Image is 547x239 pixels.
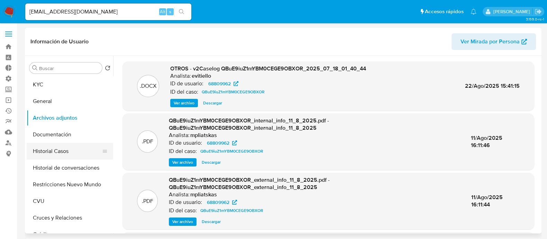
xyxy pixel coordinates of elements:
[170,72,191,79] p: Analista:
[203,100,222,106] span: Descargar
[170,99,198,107] button: Ver archivo
[493,8,532,15] p: emmanuel.vitiello@mercadolibre.com
[172,159,193,166] span: Ver archivo
[27,93,113,110] button: General
[535,8,542,15] a: Salir
[471,193,503,209] span: 11/Ago/2025 16:11:44
[27,126,113,143] button: Documentación
[202,159,221,166] span: Descargar
[198,147,266,155] a: QBuE9iuZ1mYBM0CEGE9OBXOR
[200,206,263,215] span: QBuE9iuZ1mYBM0CEGE9OBXOR
[169,191,190,198] p: Analista:
[200,99,226,107] button: Descargar
[32,65,38,71] button: Buscar
[27,193,113,210] button: CVU
[471,134,502,150] span: 11/Ago/2025 16:11:46
[198,158,224,167] button: Descargar
[27,76,113,93] button: KYC
[169,148,197,155] p: ID del caso:
[169,158,197,167] button: Ver archivo
[174,100,194,106] span: Ver archivo
[105,65,110,73] button: Volver al orden por defecto
[199,88,267,96] a: QBuE9iuZ1mYBM0CEGE9OBXOR
[170,88,198,95] p: ID del caso:
[27,176,113,193] button: Restricciones Nuevo Mundo
[169,176,330,191] span: QBuE9iuZ1mYBM0CEGE9OBXOR_external_info_11_8_2025.pdf - QBuE9iuZ1mYBM0CEGE9OBXOR_external_info_11_...
[198,217,224,226] button: Descargar
[465,82,520,90] span: 22/Ago/2025 15:41:15
[169,199,202,206] p: ID de usuario:
[142,138,153,145] p: .PDF
[174,7,189,17] button: search-icon
[27,210,113,226] button: Cruces y Relaciones
[142,197,153,205] p: .PDF
[471,9,476,15] a: Notificaciones
[160,8,165,15] span: Alt
[25,7,191,16] input: Buscar usuario o caso...
[200,147,263,155] span: QBuE9iuZ1mYBM0CEGE9OBXOR
[169,132,190,139] p: Analista:
[198,206,266,215] a: QBuE9iuZ1mYBM0CEGE9OBXOR
[208,79,231,88] span: 68809962
[190,132,217,139] h6: mpliatskas
[30,38,89,45] h1: Información de Usuario
[207,198,229,206] span: 68809962
[27,110,113,126] button: Archivos adjuntos
[170,80,203,87] p: ID de usuario:
[425,8,464,15] span: Accesos rápidos
[169,207,197,214] p: ID del caso:
[140,82,156,90] p: .DOCX
[202,88,265,96] span: QBuE9iuZ1mYBM0CEGE9OBXOR
[39,65,99,71] input: Buscar
[169,8,171,15] span: s
[203,198,241,206] a: 68809962
[169,139,202,146] p: ID de usuario:
[192,72,211,79] h6: evitiello
[27,143,108,160] button: Historial Casos
[452,33,536,50] button: Ver Mirada por Persona
[207,139,229,147] span: 68809962
[170,65,366,72] span: OTROS - v2Caselog QBuE9iuZ1mYBM0CEGE9OBXOR_2025_07_18_01_40_44
[204,79,243,88] a: 68809962
[202,218,221,225] span: Descargar
[190,191,217,198] h6: mpliatskas
[172,218,193,225] span: Ver archivo
[203,139,241,147] a: 68809962
[461,33,520,50] span: Ver Mirada por Persona
[169,117,329,132] span: QBuE9iuZ1mYBM0CEGE9OBXOR_internal_info_11_8_2025.pdf - QBuE9iuZ1mYBM0CEGE9OBXOR_internal_info_11_...
[169,217,197,226] button: Ver archivo
[27,160,113,176] button: Historial de conversaciones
